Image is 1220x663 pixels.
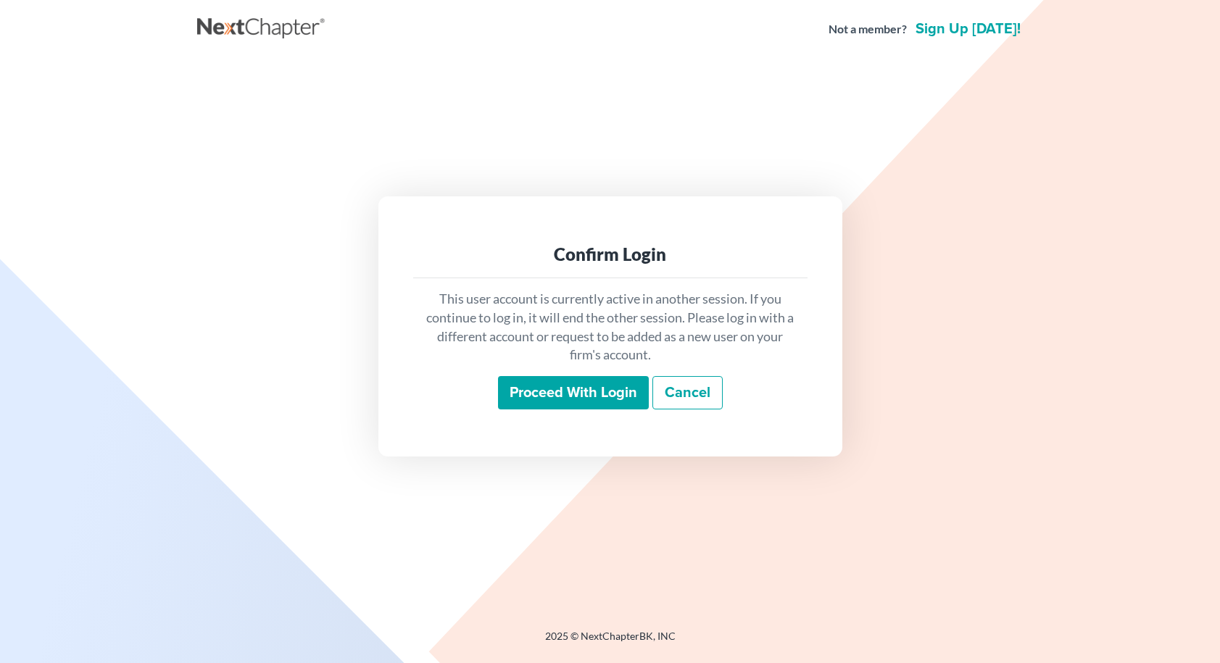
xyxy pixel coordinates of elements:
[425,290,796,364] p: This user account is currently active in another session. If you continue to log in, it will end ...
[498,376,649,409] input: Proceed with login
[197,629,1024,655] div: 2025 © NextChapterBK, INC
[913,22,1024,36] a: Sign up [DATE]!
[829,21,907,38] strong: Not a member?
[425,243,796,266] div: Confirm Login
[652,376,723,409] a: Cancel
